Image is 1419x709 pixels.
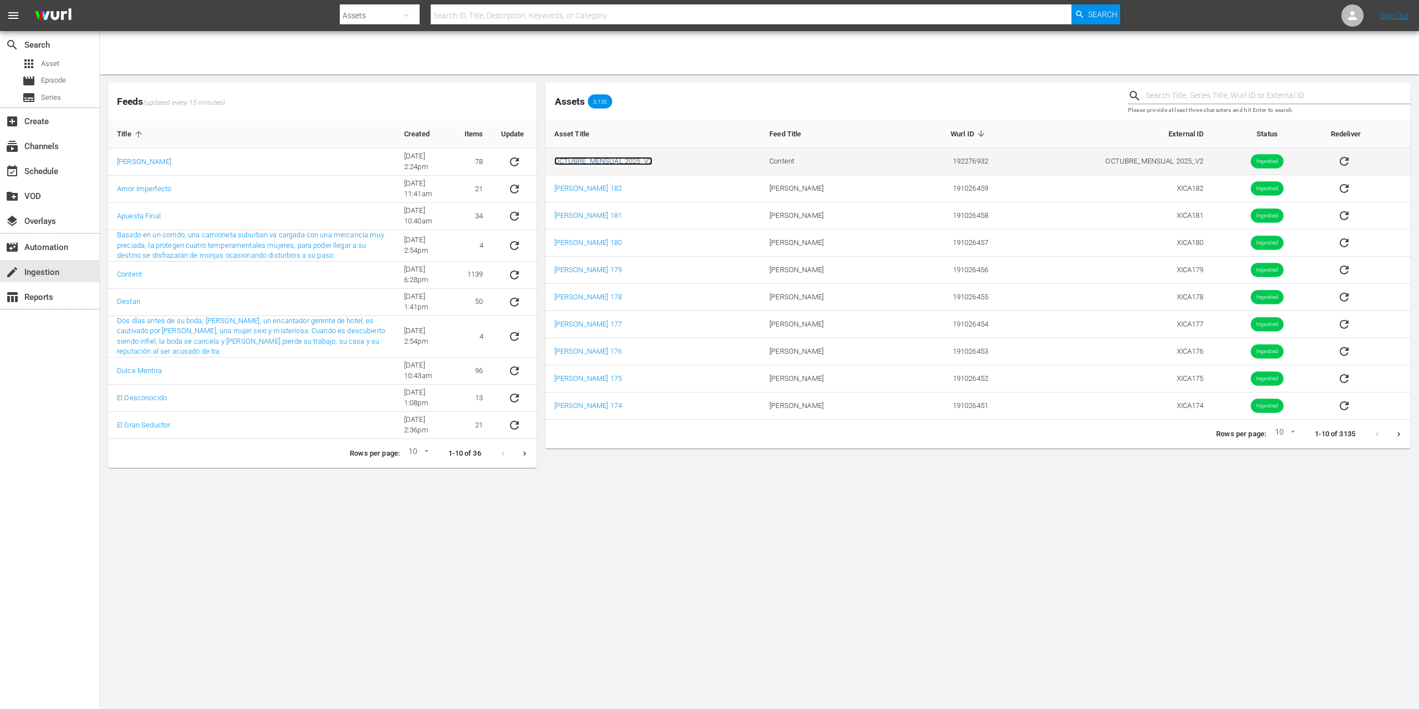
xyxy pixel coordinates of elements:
[7,9,20,22] span: menu
[1146,88,1411,104] input: Search Title, Series Title, Wurl ID or External ID
[894,229,997,257] td: 191026457
[448,448,481,459] p: 1-10 of 36
[6,290,19,304] span: Reports
[760,202,894,229] td: [PERSON_NAME]
[108,120,537,439] table: sticky table
[117,366,162,375] a: Dulce Mentira
[456,149,492,176] td: 78
[456,385,492,412] td: 13
[22,91,35,104] span: Series
[6,115,19,128] span: Create
[1250,157,1283,166] span: Ingested
[997,257,1213,284] td: XICA179
[395,262,456,289] td: [DATE] 6:28pm
[6,165,19,178] span: Schedule
[456,316,492,358] td: 4
[554,157,652,165] a: OCTUBRE_MENSUAL 2025_V2
[894,202,997,229] td: 191026458
[760,284,894,311] td: [PERSON_NAME]
[117,129,146,139] span: Title
[41,92,61,103] span: Series
[997,120,1213,148] th: External ID
[1250,293,1283,302] span: Ingested
[514,443,535,465] button: Next page
[545,120,1411,420] table: sticky table
[997,338,1213,365] td: XICA176
[41,75,66,86] span: Episode
[6,215,19,228] span: Overlays
[117,270,142,278] a: Content
[760,120,894,148] th: Feed Title
[117,394,167,402] a: El Desconocido
[894,311,997,338] td: 191026454
[997,229,1213,257] td: XICA180
[1071,4,1120,24] button: Search
[1380,11,1408,20] a: Sign Out
[760,175,894,202] td: [PERSON_NAME]
[554,211,622,220] a: [PERSON_NAME] 181
[1322,120,1411,148] th: Redeliver
[894,148,997,175] td: 192276932
[6,140,19,153] span: Channels
[456,176,492,203] td: 21
[1128,106,1411,115] p: Please provide at least three characters and hit Enter to search
[456,412,492,439] td: 21
[395,149,456,176] td: [DATE] 2:24pm
[117,317,385,356] a: Dos días antes de su boda, [PERSON_NAME], un encantador gerente de hotel, es cautivado por [PERSO...
[1315,429,1355,440] p: 1-10 of 3135
[554,293,622,301] a: [PERSON_NAME] 178
[395,358,456,385] td: [DATE] 10:43am
[6,38,19,52] span: Search
[1250,320,1283,329] span: Ingested
[395,176,456,203] td: [DATE] 11:41am
[894,175,997,202] td: 191026459
[456,289,492,316] td: 50
[456,120,492,149] th: Items
[6,266,19,279] span: Ingestion
[1388,424,1410,445] button: Next page
[350,448,400,459] p: Rows per page:
[395,316,456,358] td: [DATE] 2:54pm
[1250,348,1283,356] span: Ingested
[760,365,894,392] td: [PERSON_NAME]
[117,157,171,166] a: [PERSON_NAME]
[1250,185,1283,193] span: Ingested
[492,120,537,149] th: Update
[1250,239,1283,247] span: Ingested
[760,338,894,365] td: [PERSON_NAME]
[117,297,140,305] a: Destan
[554,266,622,274] a: [PERSON_NAME] 179
[456,203,492,230] td: 34
[41,58,59,69] span: Asset
[395,230,456,262] td: [DATE] 2:54pm
[760,311,894,338] td: [PERSON_NAME]
[395,412,456,439] td: [DATE] 2:36pm
[997,392,1213,420] td: XICA174
[997,175,1213,202] td: XICA182
[395,203,456,230] td: [DATE] 10:40am
[1213,120,1322,148] th: Status
[997,202,1213,229] td: XICA181
[1250,402,1283,410] span: Ingested
[108,93,537,111] span: Feeds
[1088,4,1117,24] span: Search
[554,347,622,355] a: [PERSON_NAME] 176
[894,365,997,392] td: 191026452
[997,311,1213,338] td: XICA177
[894,257,997,284] td: 191026456
[894,338,997,365] td: 191026453
[554,238,622,247] a: [PERSON_NAME] 180
[22,57,35,70] span: Asset
[554,184,622,192] a: [PERSON_NAME] 182
[456,262,492,289] td: 1139
[894,284,997,311] td: 191026455
[554,401,622,410] a: [PERSON_NAME] 174
[117,212,161,220] a: Apuesta Final
[894,392,997,420] td: 191026451
[1250,375,1283,383] span: Ingested
[554,129,604,139] span: Asset Title
[404,129,444,139] span: Created
[997,284,1213,311] td: XICA178
[27,3,80,29] img: ans4CAIJ8jUAAAAAAAAAAAAAAAAAAAAAAAAgQb4GAAAAAAAAAAAAAAAAAAAAAAAAJMjXAAAAAAAAAAAAAAAAAAAAAAAAgAT5G...
[1250,266,1283,274] span: Ingested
